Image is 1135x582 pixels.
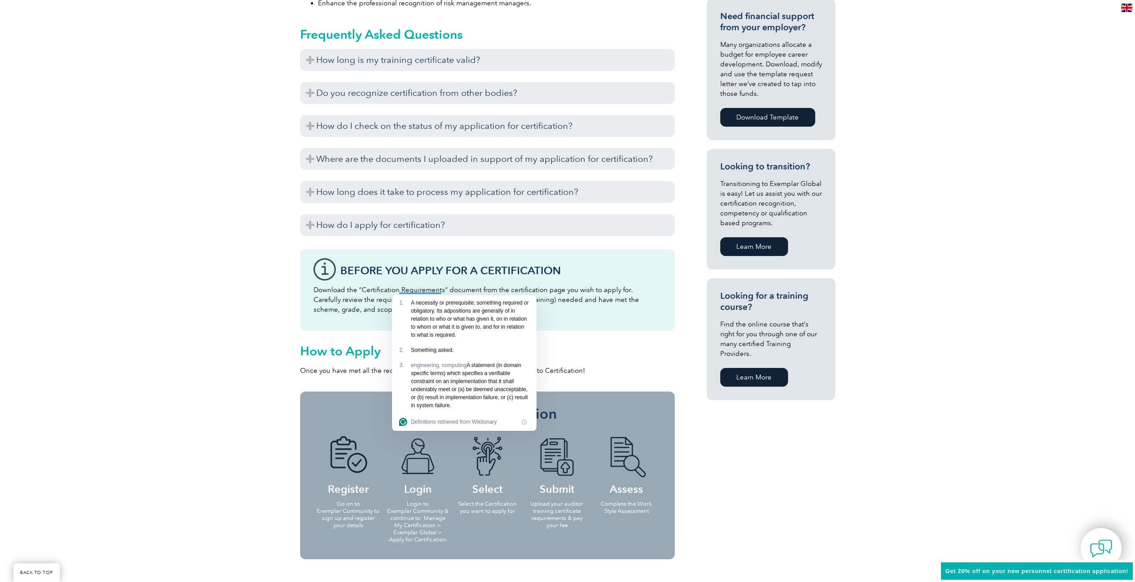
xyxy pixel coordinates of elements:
[720,290,822,313] h3: Looking for a training course?
[1090,537,1112,560] img: contact-chat.png
[455,436,520,494] h4: Select
[594,436,659,494] h4: Assess
[324,436,373,477] img: icon-blue-doc-tick.png
[455,500,520,515] p: Select the Certification you want to apply for
[316,500,380,529] p: Go on to Exemplar Community to sign up and register your details
[314,285,661,314] p: Download the “Certification Requirements” document from the certification page you wish to apply ...
[720,11,822,33] h3: Need financial support from your employer?
[525,500,589,529] p: Upload your auditor training certificate requirements & pay your fee
[300,27,675,41] h2: Frequently Asked Questions
[300,214,675,236] h3: How do I apply for certification?
[720,40,822,99] p: Many organizations allocate a budget for employee career development. Download, modify and use th...
[602,436,651,477] img: icon-blue-doc-search.png
[316,436,380,494] h4: Register
[720,368,788,387] a: Learn More
[314,405,661,423] h3: Steps to Certification
[594,500,659,515] p: Complete the Work Style Assessment
[300,181,675,203] h3: How long does it take to process my application for certification?
[300,49,675,71] h3: How long is my training certificate valid?
[720,179,822,228] p: Transitioning to Exemplar Global is easy! Let us assist you with our certification recognition, c...
[720,161,822,172] h3: Looking to transition?
[340,265,661,276] h3: Before You Apply For a Certification
[386,436,450,494] h4: Login
[13,563,60,582] a: BACK TO TOP
[1121,4,1132,12] img: en
[300,115,675,137] h3: How do I check on the status of my application for certification?
[720,108,815,127] a: Download Template
[532,436,582,477] img: icon-blue-doc-arrow.png
[463,436,512,477] img: icon-blue-finger-button.png
[386,500,450,543] p: Login to Exemplar Community & continue to: Manage My Certification > Exemplar Global > Apply for ...
[300,148,675,170] h3: Where are the documents I uploaded in support of my application for certification?
[300,344,675,358] h2: How to Apply
[525,436,589,494] h4: Submit
[720,237,788,256] a: Learn More
[300,366,675,376] p: Once you have met all the requirements, you’re ready to begin your 5 Steps to Certification!
[300,82,675,104] h3: Do you recognize certification from other bodies?
[393,436,442,477] img: icon-blue-laptop-male.png
[945,568,1128,574] span: Get 20% off on your new personnel certification application!
[720,319,822,359] p: Find the online course that’s right for you through one of our many certified Training Providers.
